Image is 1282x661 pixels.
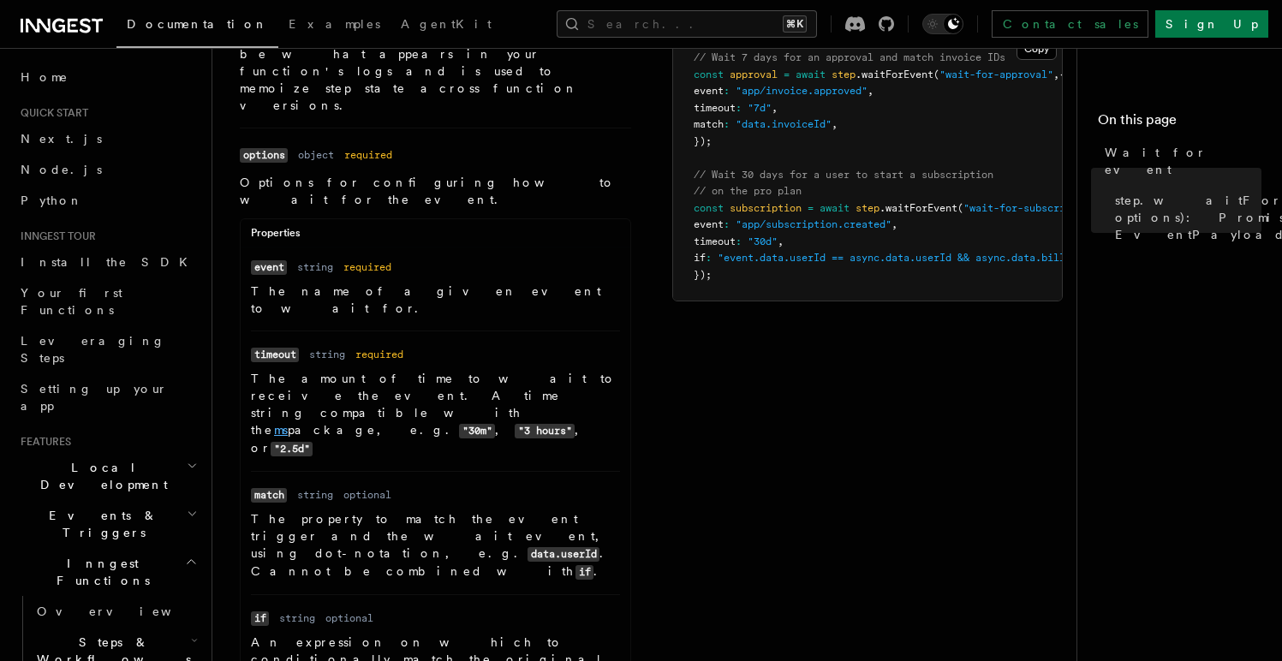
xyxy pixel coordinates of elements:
span: "event.data.userId == async.data.userId && async.data.billing_plan == 'pro'" [718,252,1173,264]
span: }); [694,135,712,147]
code: if [251,611,269,626]
dd: required [343,260,391,274]
a: Contact sales [992,10,1148,38]
code: "2.5d" [271,442,313,456]
div: Properties [241,226,630,247]
span: "wait-for-approval" [939,68,1053,80]
span: , [1053,68,1059,80]
a: Setting up your app [14,373,201,421]
button: Local Development [14,452,201,500]
p: The ID of the step. This will be what appears in your function's logs and is used to memoize step... [240,28,631,114]
p: The property to match the event trigger and the wait event, using dot-notation, e.g. . Cannot be ... [251,510,620,581]
a: step.waitForEvent(id, options): Promise<null | EventPayload> [1108,185,1261,250]
a: Leveraging Steps [14,325,201,373]
dd: object [298,148,334,162]
span: .waitForEvent [856,68,933,80]
span: Inngest Functions [14,555,185,589]
span: // Wait 30 days for a user to start a subscription [694,169,993,181]
span: { [1059,68,1065,80]
span: Home [21,68,69,86]
span: step [856,202,880,214]
span: approval [730,68,778,80]
span: , [891,218,897,230]
span: await [820,202,850,214]
button: Copy [1017,38,1057,60]
a: Home [14,62,201,92]
span: , [778,235,784,247]
span: }); [694,269,712,281]
button: Inngest Functions [14,548,201,596]
p: The amount of time to wait to receive the event. A time string compatible with the package, e.g. ... [251,370,620,457]
a: Sign Up [1155,10,1268,38]
p: The name of a given event to wait for. [251,283,620,317]
a: ms [274,423,288,437]
span: : [724,218,730,230]
span: await [796,68,826,80]
a: Python [14,185,201,216]
span: , [868,85,874,97]
span: Examples [289,17,380,31]
span: : [736,235,742,247]
code: options [240,148,288,163]
code: match [251,488,287,503]
dd: optional [343,488,391,502]
span: "wait-for-subscription" [963,202,1101,214]
span: , [832,118,838,130]
code: event [251,260,287,275]
span: = [784,68,790,80]
span: "30d" [748,235,778,247]
span: event [694,85,724,97]
button: Toggle dark mode [922,14,963,34]
a: Next.js [14,123,201,154]
span: Quick start [14,106,88,120]
span: const [694,68,724,80]
span: step [832,68,856,80]
span: = [808,202,814,214]
a: Documentation [116,5,278,48]
span: Your first Functions [21,286,122,317]
code: data.userId [528,547,599,562]
a: Examples [278,5,391,46]
a: Your first Functions [14,277,201,325]
dd: string [309,348,345,361]
span: subscription [730,202,802,214]
span: // on the pro plan [694,185,802,197]
span: Next.js [21,132,102,146]
span: Setting up your app [21,382,168,413]
span: Inngest tour [14,229,96,243]
span: Install the SDK [21,255,198,269]
span: Overview [37,604,213,618]
button: Search...⌘K [557,10,817,38]
span: "app/subscription.created" [736,218,891,230]
a: Overview [30,596,201,627]
span: Events & Triggers [14,507,187,541]
span: match [694,118,724,130]
span: : [736,102,742,114]
span: ( [933,68,939,80]
dd: string [297,260,333,274]
span: const [694,202,724,214]
h4: On this page [1098,110,1261,137]
dd: optional [325,611,373,625]
span: : [724,118,730,130]
p: Options for configuring how to wait for the event. [240,174,631,208]
a: Node.js [14,154,201,185]
a: Install the SDK [14,247,201,277]
span: timeout [694,235,736,247]
span: Wait for event [1105,144,1261,178]
dd: required [344,148,392,162]
span: // Wait 7 days for an approval and match invoice IDs [694,51,1005,63]
span: , [772,102,778,114]
code: timeout [251,348,299,362]
dd: required [355,348,403,361]
span: event [694,218,724,230]
span: : [724,85,730,97]
code: "30m" [459,424,495,438]
span: : [706,252,712,264]
a: AgentKit [391,5,502,46]
span: Documentation [127,17,268,31]
a: Wait for event [1098,137,1261,185]
span: "data.invoiceId" [736,118,832,130]
code: "3 hours" [515,424,575,438]
span: if [694,252,706,264]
